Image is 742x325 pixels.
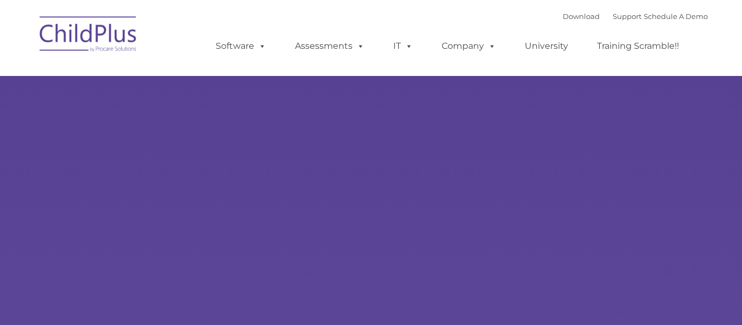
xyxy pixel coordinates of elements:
a: Support [613,12,642,21]
a: Company [431,35,507,57]
font: | [563,12,708,21]
a: IT [382,35,424,57]
a: Training Scramble!! [586,35,690,57]
img: ChildPlus by Procare Solutions [34,9,143,63]
a: Assessments [284,35,375,57]
a: Schedule A Demo [644,12,708,21]
a: Software [205,35,277,57]
a: University [514,35,579,57]
a: Download [563,12,600,21]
